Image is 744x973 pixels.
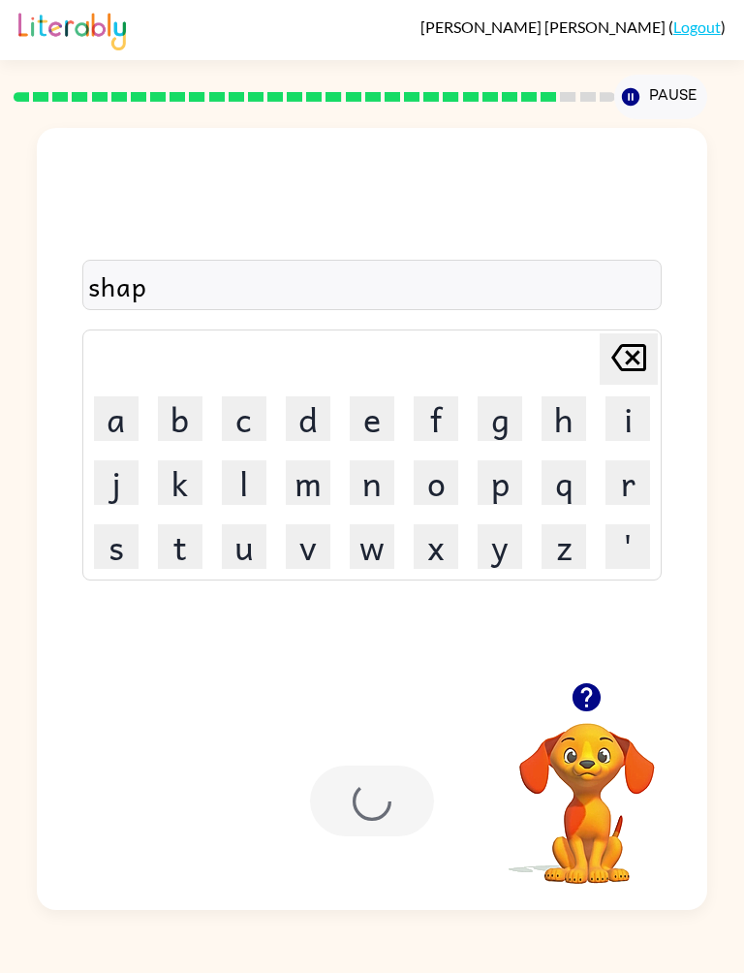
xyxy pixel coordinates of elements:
[158,396,202,441] button: b
[420,17,668,36] span: [PERSON_NAME] [PERSON_NAME]
[222,524,266,569] button: u
[158,524,202,569] button: t
[94,460,139,505] button: j
[222,460,266,505] button: l
[350,524,394,569] button: w
[286,460,330,505] button: m
[414,524,458,569] button: x
[490,693,684,887] video: Your browser must support playing .mp4 files to use Literably. Please try using another browser.
[18,8,126,50] img: Literably
[542,396,586,441] button: h
[478,524,522,569] button: y
[286,524,330,569] button: v
[94,396,139,441] button: a
[542,524,586,569] button: z
[286,396,330,441] button: d
[478,396,522,441] button: g
[414,396,458,441] button: f
[673,17,721,36] a: Logout
[420,17,726,36] div: ( )
[605,460,650,505] button: r
[88,266,657,306] div: shap
[605,524,650,569] button: '
[350,460,394,505] button: n
[414,460,458,505] button: o
[350,396,394,441] button: e
[222,396,266,441] button: c
[614,75,706,119] button: Pause
[605,396,650,441] button: i
[542,460,586,505] button: q
[94,524,139,569] button: s
[158,460,202,505] button: k
[478,460,522,505] button: p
